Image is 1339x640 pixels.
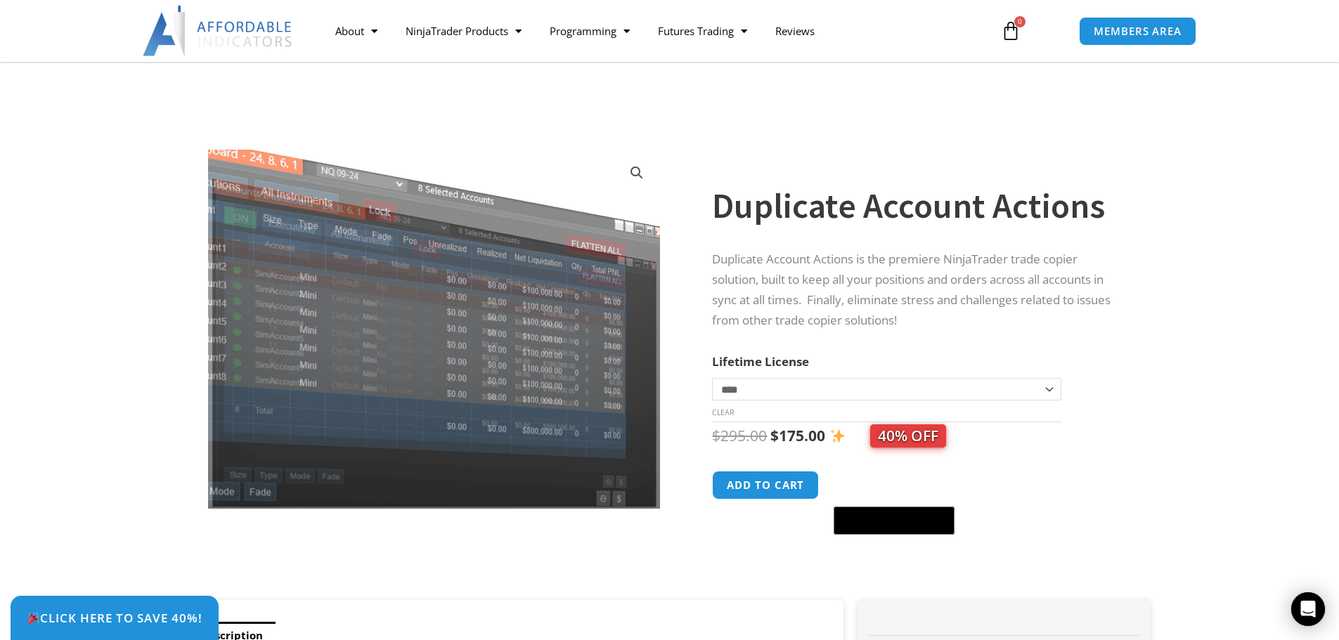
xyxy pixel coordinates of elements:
h1: Duplicate Account Actions [712,181,1123,230]
div: Open Intercom Messenger [1291,592,1325,626]
a: Programming [536,15,644,47]
span: $ [712,426,720,445]
img: 🎉 [27,612,39,624]
a: Futures Trading [644,15,761,47]
iframe: PayPal Message 1 [712,543,1123,556]
p: Duplicate Account Actions is the premiere NinjaTrader trade copier solution, built to keep all yo... [712,249,1123,331]
nav: Menu [321,15,985,47]
label: Lifetime License [712,353,809,370]
a: Clear options [712,407,734,417]
a: About [321,15,392,47]
iframe: Secure express checkout frame [831,469,957,502]
a: MEMBERS AREA [1079,17,1196,46]
a: View full-screen image gallery [624,160,649,185]
span: MEMBERS AREA [1094,26,1182,37]
button: Add to cart [712,471,819,499]
a: 🎉Click Here to save 40%! [11,596,219,640]
button: Buy with GPay [834,507,955,535]
span: $ [770,426,779,445]
a: Reviews [761,15,829,47]
bdi: 295.00 [712,426,767,445]
a: 0 [980,11,1042,51]
span: Click Here to save 40%! [27,612,202,624]
a: NinjaTrader Products [392,15,536,47]
img: ✨ [830,429,845,443]
bdi: 175.00 [770,426,825,445]
span: 0 [1014,16,1026,27]
span: 40% OFF [870,424,946,448]
img: LogoAI | Affordable Indicators – NinjaTrader [143,6,294,56]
